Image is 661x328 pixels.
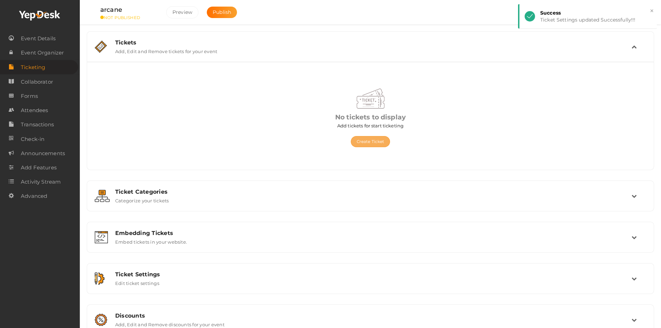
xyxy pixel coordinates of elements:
span: Attendees [21,103,48,117]
label: Embed tickets in your website. [115,236,187,245]
small: NOT PUBLISHED [100,15,156,20]
div: Success [540,9,652,16]
span: Event Details [21,32,56,45]
span: Advanced [21,189,47,203]
div: Embedding Tickets [115,230,632,236]
span: Check-in [21,132,44,146]
span: Event Organizer [21,46,64,60]
button: × [650,7,654,15]
label: Edit ticket settings [115,278,159,286]
label: Add, Edit and Remove discounts for your event [115,319,224,327]
img: ticket.svg [95,41,107,53]
div: Tickets [115,39,632,46]
img: promotions.svg [95,314,107,326]
img: setting.svg [95,272,104,285]
span: Transactions [21,118,54,132]
div: Discounts [115,312,632,319]
div: No tickets to display [239,112,502,122]
span: Publish [213,9,231,15]
div: Ticket Settings [115,271,632,278]
span: Activity Stream [21,175,61,189]
button: Publish [207,7,237,18]
span: Announcements [21,146,65,160]
img: ticket-result.png [357,85,384,112]
label: Add, Edit and Remove tickets for your event [115,46,217,54]
a: Embedding Tickets Embed tickets in your website. [91,239,650,246]
span: Add Features [21,161,57,175]
span: Forms [21,89,38,103]
label: arcane [100,5,122,15]
button: Create Ticket [351,136,390,147]
div: Ticket Settings updated Successfully!!! [540,16,652,23]
label: Categorize your tickets [115,195,169,203]
a: Ticket Settings Edit ticket settings [91,281,650,287]
span: Collaborator [21,75,53,89]
a: Ticket Categories Categorize your tickets [91,198,650,205]
div: Add tickets for start ticketing [239,123,502,129]
span: Ticketing [21,60,45,74]
div: Ticket Categories [115,188,632,195]
button: Preview [166,6,198,18]
img: grouping.svg [95,190,110,202]
img: embed.svg [95,231,108,243]
a: Tickets Add, Edit and Remove tickets for your event [91,49,650,56]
